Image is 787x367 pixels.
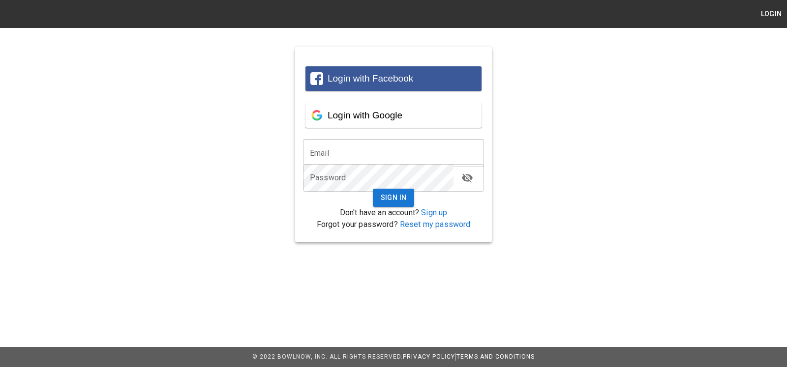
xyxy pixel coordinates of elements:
span: Login with Google [328,110,402,120]
span: Login with Facebook [328,73,413,84]
button: Login with Google [305,103,482,128]
a: Privacy Policy [403,353,455,360]
button: Login with Facebook [305,66,482,91]
p: Don't have an account? [303,207,484,219]
a: Sign up [421,208,447,217]
a: Reset my password [400,220,471,229]
button: toggle password visibility [457,168,477,188]
img: logo [5,9,59,19]
button: Login [756,5,787,23]
button: Sign In [373,189,415,207]
a: Terms and Conditions [456,353,535,360]
span: © 2022 BowlNow, Inc. All Rights Reserved. [252,353,403,360]
p: Forgot your password? [303,219,484,230]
